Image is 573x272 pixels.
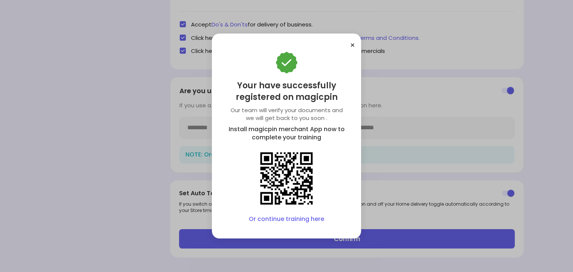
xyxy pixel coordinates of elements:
div: Install magicpin merchant App now to complete your training [227,125,346,142]
button: × [350,39,355,51]
a: Or continue training here [249,215,324,224]
div: Your have successfully registered on magicpin [227,80,346,103]
img: QR code [257,149,316,208]
div: Our team will verify your documents and we will get back to you soon . [227,106,346,122]
img: Bmiey8A6pIvryUbuH9gNkaXLk_d0upLGesanSgfXTNQpErMybyzEx-Ux_6fu80IKHCRuIThfIE-JRLXil1y1pG8iRpVbs98nc... [275,51,298,74]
